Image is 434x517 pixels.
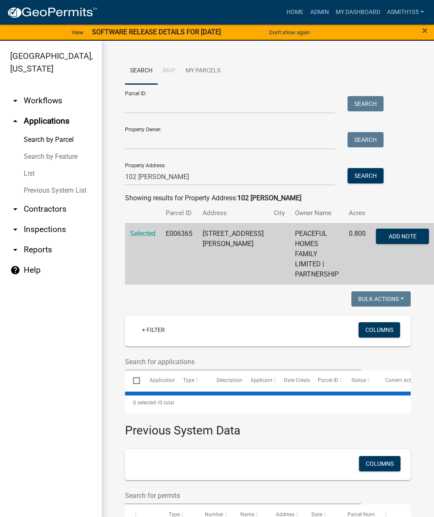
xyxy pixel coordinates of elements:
[389,232,417,239] span: Add Note
[68,25,87,39] a: View
[307,4,332,20] a: Admin
[343,370,377,391] datatable-header-cell: Status
[284,377,314,383] span: Date Created
[359,322,400,337] button: Columns
[198,223,269,285] td: [STREET_ADDRESS][PERSON_NAME]
[422,25,428,36] button: Close
[125,370,141,391] datatable-header-cell: Select
[376,229,429,244] button: Add Note
[276,370,309,391] datatable-header-cell: Date Created
[175,370,209,391] datatable-header-cell: Type
[181,58,225,85] a: My Parcels
[290,203,344,223] th: Owner Name
[10,265,20,275] i: help
[269,203,290,223] th: City
[130,229,156,238] a: Selected
[348,96,384,111] button: Search
[385,377,420,383] span: Current Activity
[92,28,221,36] strong: SOFTWARE RELEASE DETAILS FOR [DATE]
[125,353,361,370] input: Search for applications
[10,224,20,235] i: arrow_drop_down
[348,132,384,147] button: Search
[266,25,313,39] button: Don't show again
[125,487,361,504] input: Search for permits
[242,370,276,391] datatable-header-cell: Applicant
[133,400,159,406] span: 0 selected /
[351,377,366,383] span: Status
[344,223,371,285] td: 0.800
[237,194,301,202] strong: 102 [PERSON_NAME]
[209,370,242,391] datatable-header-cell: Description
[141,370,175,391] datatable-header-cell: Application Number
[344,203,371,223] th: Acres
[198,203,269,223] th: Address
[348,168,384,183] button: Search
[150,377,196,383] span: Application Number
[318,377,338,383] span: Parcel ID
[135,322,172,337] a: + Filter
[384,4,427,20] a: asmith105
[161,203,198,223] th: Parcel ID
[183,377,194,383] span: Type
[125,58,158,85] a: Search
[217,377,242,383] span: Description
[351,291,411,307] button: Bulk Actions
[10,96,20,106] i: arrow_drop_down
[422,25,428,36] span: ×
[10,245,20,255] i: arrow_drop_down
[377,370,411,391] datatable-header-cell: Current Activity
[332,4,384,20] a: My Dashboard
[359,456,401,471] button: Columns
[125,413,411,440] h3: Previous System Data
[125,392,411,413] div: 0 total
[250,377,273,383] span: Applicant
[290,223,344,285] td: PEACEFUL HOMES FAMILY LIMITED | PARTNERSHIP
[10,116,20,126] i: arrow_drop_up
[125,193,411,203] div: Showing results for Property Address:
[161,223,198,285] td: E006365
[310,370,343,391] datatable-header-cell: Parcel ID
[283,4,307,20] a: Home
[10,204,20,214] i: arrow_drop_down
